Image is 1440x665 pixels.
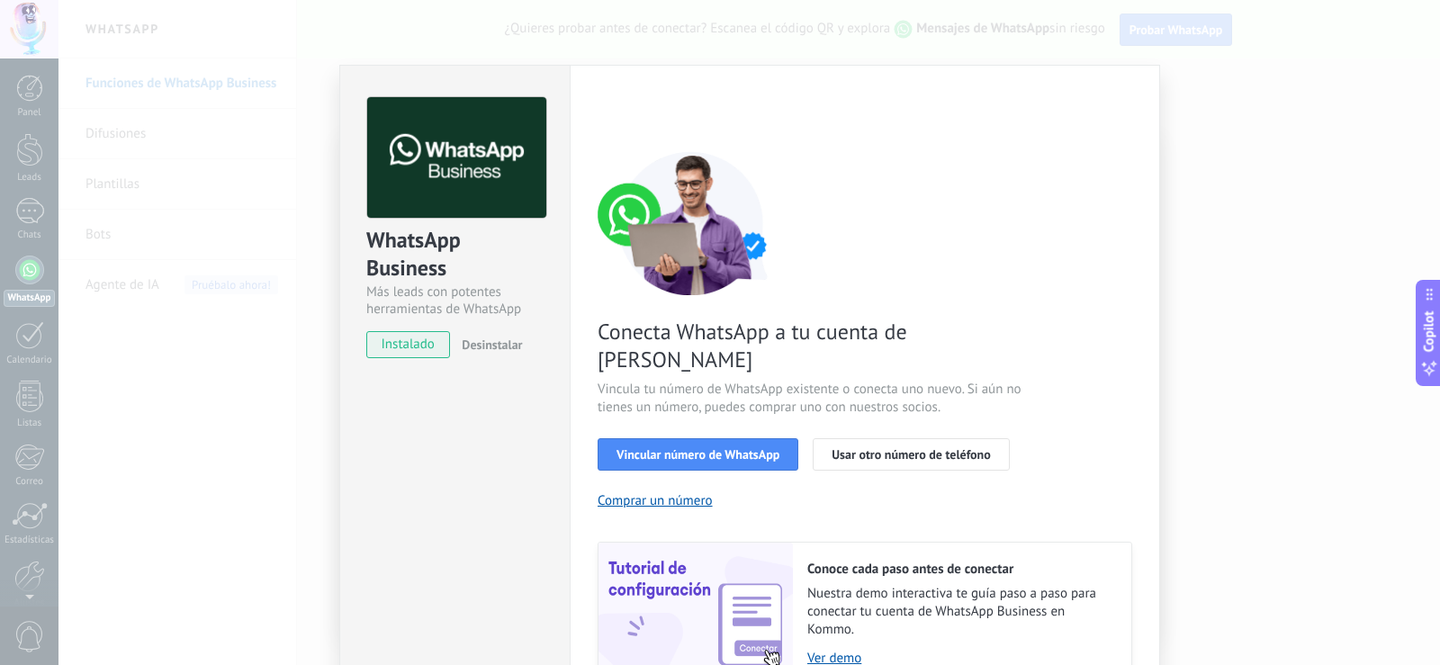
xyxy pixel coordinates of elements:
span: Vincula tu número de WhatsApp existente o conecta uno nuevo. Si aún no tienes un número, puedes c... [598,381,1026,417]
button: Usar otro número de teléfono [813,438,1009,471]
button: Desinstalar [454,331,522,358]
span: Conecta WhatsApp a tu cuenta de [PERSON_NAME] [598,318,1026,373]
span: instalado [367,331,449,358]
img: logo_main.png [367,97,546,219]
div: WhatsApp Business [366,226,544,283]
span: Vincular número de WhatsApp [616,448,779,461]
div: Más leads con potentes herramientas de WhatsApp [366,283,544,318]
span: Copilot [1420,310,1438,352]
span: Usar otro número de teléfono [832,448,990,461]
span: Nuestra demo interactiva te guía paso a paso para conectar tu cuenta de WhatsApp Business en Kommo. [807,585,1113,639]
span: Desinstalar [462,337,522,353]
button: Vincular número de WhatsApp [598,438,798,471]
button: Comprar un número [598,492,713,509]
h2: Conoce cada paso antes de conectar [807,561,1113,578]
img: connect number [598,151,787,295]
